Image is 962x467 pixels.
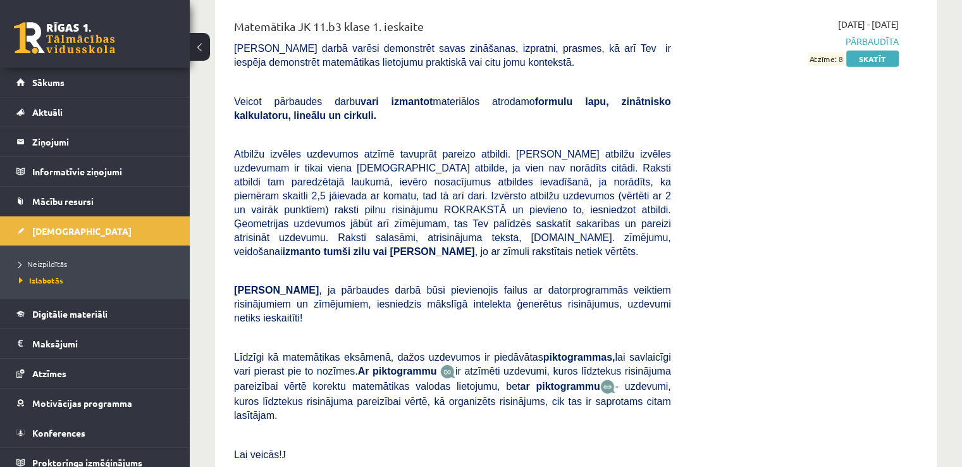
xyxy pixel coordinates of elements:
[19,258,177,270] a: Neizpildītās
[32,225,132,237] span: [DEMOGRAPHIC_DATA]
[234,366,671,392] span: ir atzīmēti uzdevumi, kuros līdztekus risinājuma pareizībai vērtē korektu matemātikas valodas lie...
[16,299,174,328] a: Digitālie materiāli
[32,308,108,320] span: Digitālie materiāli
[32,329,174,358] legend: Maksājumi
[19,275,63,285] span: Izlabotās
[32,427,85,439] span: Konferences
[282,449,286,460] span: J
[32,106,63,118] span: Aktuāli
[234,43,671,68] span: [PERSON_NAME] darbā varēsi demonstrēt savas zināšanas, izpratni, prasmes, kā arī Tev ir iespēja d...
[323,246,474,257] b: tumši zilu vai [PERSON_NAME]
[358,366,437,377] b: Ar piktogrammu
[234,352,671,377] span: Līdzīgi kā matemātikas eksāmenā, dažos uzdevumos ir piedāvātas lai savlaicīgi vari pierast pie to...
[234,381,671,421] span: - uzdevumi, kuros līdztekus risinājuma pareizībai vērtē, kā organizēts risinājums, cik tas ir sap...
[19,275,177,286] a: Izlabotās
[16,157,174,186] a: Informatīvie ziņojumi
[520,381,600,392] b: ar piktogrammu
[440,364,455,379] img: JfuEzvunn4EvwAAAAASUVORK5CYII=
[600,380,615,394] img: wKvN42sLe3LLwAAAABJRU5ErkJggg==
[32,397,132,409] span: Motivācijas programma
[16,389,174,418] a: Motivācijas programma
[234,96,671,121] b: formulu lapu, zinātnisko kalkulatoru, lineālu un cirkuli.
[690,35,899,48] span: Pārbaudīta
[16,418,174,447] a: Konferences
[234,149,671,257] span: Atbilžu izvēles uzdevumos atzīmē tavuprāt pareizo atbildi. [PERSON_NAME] atbilžu izvēles uzdevuma...
[234,285,319,296] span: [PERSON_NAME]
[543,352,615,363] b: piktogrammas,
[846,51,899,67] a: Skatīt
[16,127,174,156] a: Ziņojumi
[234,96,671,121] span: Veicot pārbaudes darbu materiālos atrodamo
[234,285,671,323] span: , ja pārbaudes darbā būsi pievienojis failus ar datorprogrammās veiktiem risinājumiem un zīmējumi...
[361,96,433,107] b: vari izmantot
[234,18,671,41] div: Matemātika JK 11.b3 klase 1. ieskaite
[19,259,67,269] span: Neizpildītās
[16,329,174,358] a: Maksājumi
[14,22,115,54] a: Rīgas 1. Tālmācības vidusskola
[16,97,174,127] a: Aktuāli
[16,68,174,97] a: Sākums
[16,359,174,388] a: Atzīmes
[16,216,174,246] a: [DEMOGRAPHIC_DATA]
[32,196,94,207] span: Mācību resursi
[16,187,174,216] a: Mācību resursi
[32,127,174,156] legend: Ziņojumi
[283,246,321,257] b: izmanto
[32,77,65,88] span: Sākums
[32,157,174,186] legend: Informatīvie ziņojumi
[32,368,66,379] span: Atzīmes
[808,53,844,66] span: Atzīme: 8
[838,18,899,31] span: [DATE] - [DATE]
[234,449,282,460] span: Lai veicās!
